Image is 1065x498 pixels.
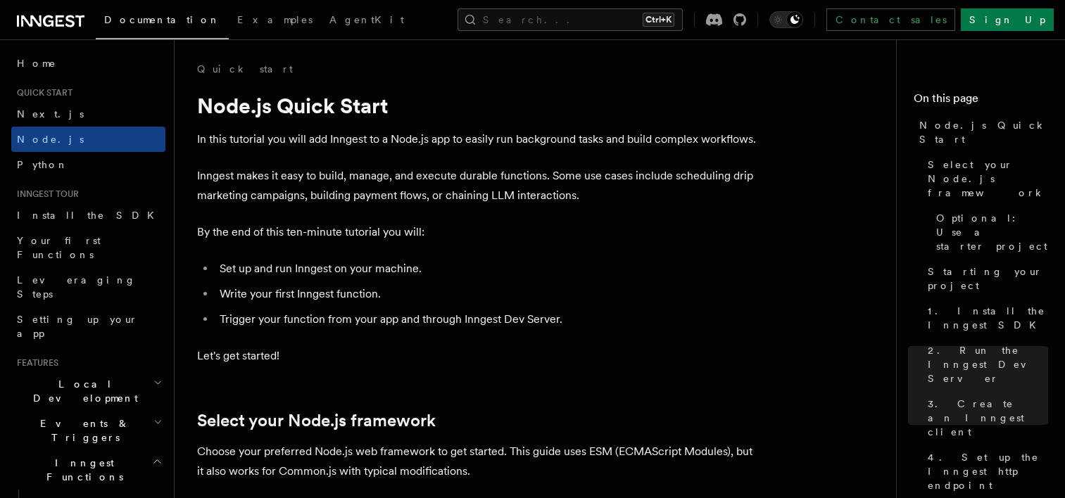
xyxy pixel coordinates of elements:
span: 3. Create an Inngest client [928,397,1048,439]
a: 4. Set up the Inngest http endpoint [922,445,1048,498]
span: Setting up your app [17,314,138,339]
span: Inngest Functions [11,456,152,484]
p: Choose your preferred Node.js web framework to get started. This guide uses ESM (ECMAScript Modul... [197,442,760,481]
span: Node.js Quick Start [919,118,1048,146]
span: Documentation [104,14,220,25]
a: Home [11,51,165,76]
p: By the end of this ten-minute tutorial you will: [197,222,760,242]
a: Sign Up [961,8,1054,31]
a: Python [11,152,165,177]
a: Node.js Quick Start [914,113,1048,152]
button: Search...Ctrl+K [458,8,683,31]
a: Select your Node.js framework [197,411,436,430]
h4: On this page [914,90,1048,113]
a: Documentation [96,4,229,39]
span: Install the SDK [17,210,163,221]
span: Next.js [17,108,84,120]
a: Node.js [11,127,165,152]
p: In this tutorial you will add Inngest to a Node.js app to easily run background tasks and build c... [197,129,760,149]
a: Select your Node.js framework [922,152,1048,205]
a: Setting up your app [11,307,165,346]
a: 3. Create an Inngest client [922,391,1048,445]
button: Events & Triggers [11,411,165,450]
span: Inngest tour [11,189,79,200]
a: AgentKit [321,4,412,38]
button: Local Development [11,371,165,411]
p: Let's get started! [197,346,760,366]
a: 1. Install the Inngest SDK [922,298,1048,338]
li: Trigger your function from your app and through Inngest Dev Server. [215,309,760,329]
button: Toggle dark mode [769,11,803,28]
span: Optional: Use a starter project [936,211,1048,253]
a: Quick start [197,62,293,76]
a: Install the SDK [11,203,165,228]
kbd: Ctrl+K [643,13,674,27]
a: Next.js [11,101,165,127]
h1: Node.js Quick Start [197,93,760,118]
a: Starting your project [922,259,1048,298]
p: Inngest makes it easy to build, manage, and execute durable functions. Some use cases include sch... [197,166,760,205]
a: Optional: Use a starter project [931,205,1048,259]
span: Node.js [17,134,84,145]
span: Features [11,357,58,369]
span: Events & Triggers [11,416,153,445]
a: Contact sales [826,8,955,31]
span: Your first Functions [17,235,101,260]
li: Set up and run Inngest on your machine. [215,259,760,279]
span: AgentKit [329,14,404,25]
a: 2. Run the Inngest Dev Server [922,338,1048,391]
span: Quick start [11,87,73,98]
span: Select your Node.js framework [928,158,1048,200]
span: Starting your project [928,264,1048,293]
span: Leveraging Steps [17,274,136,300]
a: Your first Functions [11,228,165,267]
button: Inngest Functions [11,450,165,490]
span: 1. Install the Inngest SDK [928,304,1048,332]
span: 2. Run the Inngest Dev Server [928,343,1048,385]
span: 4. Set up the Inngest http endpoint [928,450,1048,492]
span: Python [17,159,68,170]
li: Write your first Inngest function. [215,284,760,304]
a: Leveraging Steps [11,267,165,307]
span: Local Development [11,377,153,405]
a: Examples [229,4,321,38]
span: Examples [237,14,313,25]
span: Home [17,56,56,70]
